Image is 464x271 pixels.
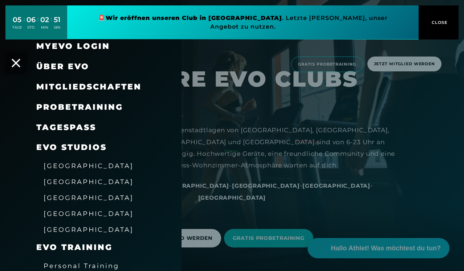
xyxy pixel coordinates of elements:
[51,15,52,34] div: :
[27,25,36,30] div: STD
[12,14,22,25] div: 05
[36,62,89,71] span: Über EVO
[54,25,61,30] div: SEK
[430,19,448,26] span: CLOSE
[40,14,49,25] div: 02
[36,41,110,51] a: MyEVO Login
[27,14,36,25] div: 06
[12,25,22,30] div: TAGE
[24,15,25,34] div: :
[419,5,459,39] button: CLOSE
[54,14,61,25] div: 51
[37,15,38,34] div: :
[40,25,49,30] div: MIN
